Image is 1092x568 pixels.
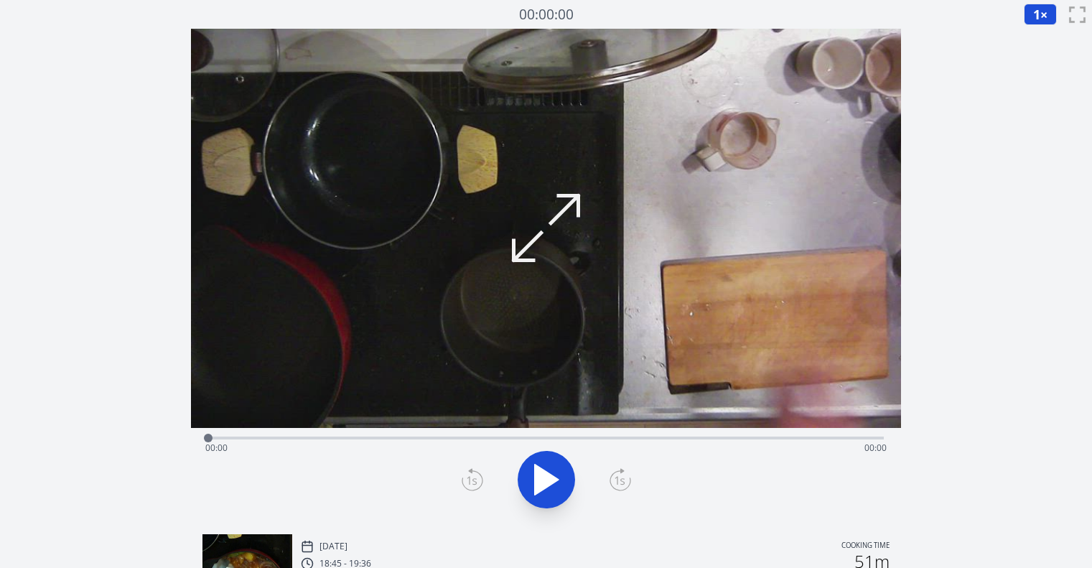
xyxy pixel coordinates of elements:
a: 00:00:00 [519,4,574,25]
span: 00:00 [864,442,887,454]
span: 1 [1033,6,1040,23]
p: [DATE] [319,541,347,552]
button: 1× [1024,4,1057,25]
p: Cooking time [841,540,890,553]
